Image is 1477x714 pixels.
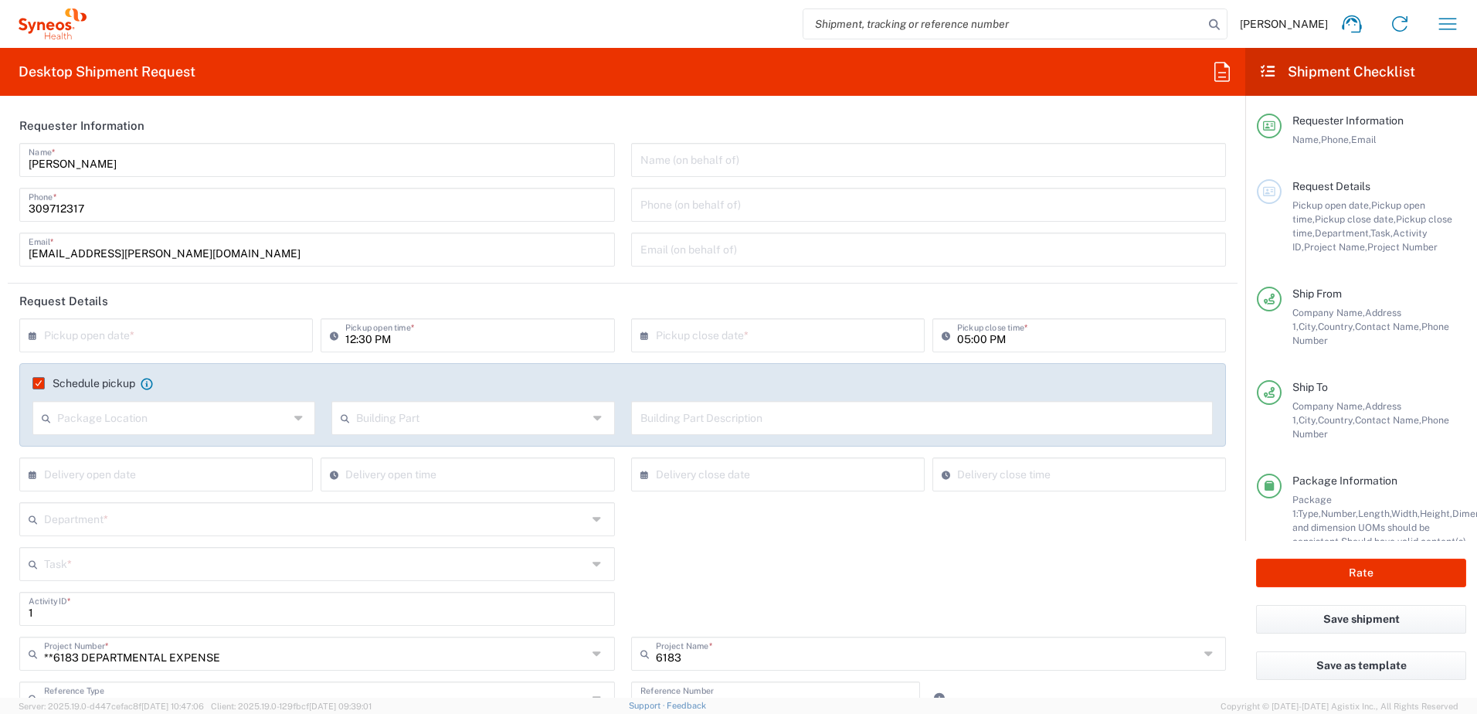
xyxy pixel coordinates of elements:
span: Name, [1292,134,1321,145]
span: Server: 2025.19.0-d447cefac8f [19,702,204,711]
span: Request Details [1292,180,1370,192]
span: Should have valid content(s) [1341,535,1466,547]
span: Phone, [1321,134,1351,145]
span: City, [1299,414,1318,426]
span: Email [1351,134,1377,145]
span: Contact Name, [1355,321,1421,332]
input: Shipment, tracking or reference number [803,9,1204,39]
h2: Desktop Shipment Request [19,63,195,81]
span: Width, [1391,508,1420,519]
span: Ship From [1292,287,1342,300]
span: Project Number [1367,241,1438,253]
h2: Requester Information [19,118,144,134]
a: Feedback [667,701,706,710]
span: Company Name, [1292,307,1365,318]
h2: Shipment Checklist [1259,63,1415,81]
button: Save as template [1256,651,1466,680]
a: Add Reference [929,688,950,709]
button: Rate [1256,559,1466,587]
span: City, [1299,321,1318,332]
span: Requester Information [1292,114,1404,127]
span: Department, [1315,227,1370,239]
span: Country, [1318,414,1355,426]
span: Pickup open date, [1292,199,1371,211]
span: Client: 2025.19.0-129fbcf [211,702,372,711]
span: [PERSON_NAME] [1240,17,1328,31]
a: Support [629,701,667,710]
span: Contact Name, [1355,414,1421,426]
span: Length, [1358,508,1391,519]
h2: Request Details [19,294,108,309]
span: Number, [1321,508,1358,519]
button: Save shipment [1256,605,1466,634]
span: Country, [1318,321,1355,332]
span: Ship To [1292,381,1328,393]
span: [DATE] 09:39:01 [309,702,372,711]
span: [DATE] 10:47:06 [141,702,204,711]
span: Company Name, [1292,400,1365,412]
span: Copyright © [DATE]-[DATE] Agistix Inc., All Rights Reserved [1221,699,1458,713]
span: Task, [1370,227,1393,239]
span: Package 1: [1292,494,1332,519]
label: Schedule pickup [32,377,135,389]
span: Type, [1298,508,1321,519]
span: Package Information [1292,474,1397,487]
span: Project Name, [1304,241,1367,253]
span: Height, [1420,508,1452,519]
span: Pickup close date, [1315,213,1396,225]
